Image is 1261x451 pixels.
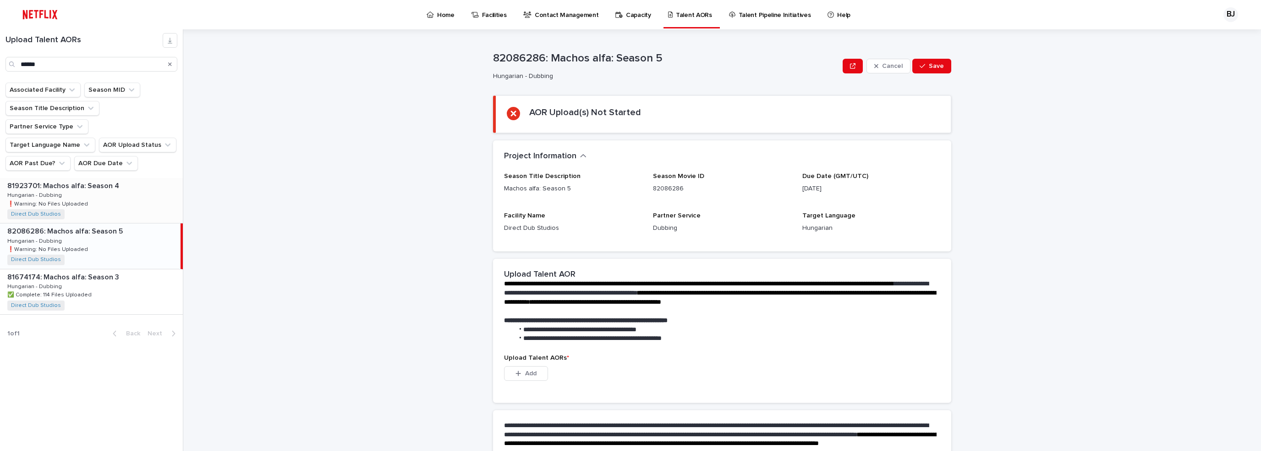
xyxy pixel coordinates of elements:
[653,212,701,219] span: Partner Service
[5,101,99,116] button: Season Title Description
[148,330,168,337] span: Next
[1223,7,1238,22] div: BJ
[493,72,835,80] p: Hungarian - Dubbing
[504,151,587,161] button: Project Information
[802,223,940,233] p: Hungarian
[5,119,88,134] button: Partner Service Type
[7,290,93,298] p: ✅ Complete: 114 Files Uploaded
[7,236,64,245] p: Hungarian - Dubbing
[504,223,642,233] p: Direct Dub Studios
[84,83,140,97] button: Season MID
[99,138,176,152] button: AOR Upload Status
[144,329,183,338] button: Next
[5,83,81,97] button: Associated Facility
[504,270,576,280] h2: Upload Talent AOR
[105,329,144,338] button: Back
[5,35,163,45] h1: Upload Talent AORs
[18,6,62,24] img: ifQbXi3ZQGMSEF7WDB7W
[653,173,704,179] span: Season Movie ID
[653,184,791,194] p: 82086286
[653,223,791,233] p: Dubbing
[11,302,61,309] a: Direct Dub Studios
[529,107,641,118] h2: AOR Upload(s) Not Started
[504,212,545,219] span: Facility Name
[5,156,71,171] button: AOR Past Due?
[504,184,642,194] p: Machos alfa: Season 5
[7,245,90,253] p: ❗️Warning: No Files Uploaded
[929,63,944,69] span: Save
[504,151,576,161] h2: Project Information
[7,271,121,282] p: 81674174: Machos alfa: Season 3
[493,52,839,65] p: 82086286: Machos alfa: Season 5
[504,366,548,381] button: Add
[5,57,177,72] input: Search
[7,190,64,199] p: Hungarian - Dubbing
[802,173,868,179] span: Due Date (GMT/UTC)
[74,156,138,171] button: AOR Due Date
[504,173,581,179] span: Season Title Description
[525,370,537,377] span: Add
[7,282,64,290] p: Hungarian - Dubbing
[7,199,90,207] p: ❗️Warning: No Files Uploaded
[11,211,61,217] a: Direct Dub Studios
[912,59,951,73] button: Save
[7,180,121,190] p: 81923701: Machos alfa: Season 4
[11,256,61,263] a: Direct Dub Studios
[5,138,95,152] button: Target Language Name
[504,355,569,361] span: Upload Talent AORs
[882,63,903,69] span: Cancel
[802,212,855,219] span: Target Language
[7,225,125,236] p: 82086286: Machos alfa: Season 5
[866,59,910,73] button: Cancel
[802,184,940,194] p: [DATE]
[121,330,140,337] span: Back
